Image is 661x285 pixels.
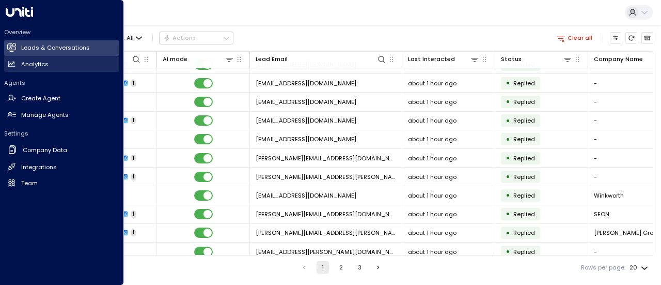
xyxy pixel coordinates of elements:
span: Replied [513,229,535,237]
span: mcook@winkworth.co.uk [256,191,356,200]
span: amanda.stoner@macegroup.com [256,229,396,237]
span: Replied [513,61,535,69]
div: Lead Email [256,54,288,64]
button: Go to page 2 [335,261,348,274]
span: mark.bishop@seon.io [256,248,396,256]
span: about 1 hour ago [408,248,457,256]
span: Replied [513,173,535,181]
div: • [506,132,510,146]
div: • [506,151,510,165]
button: page 1 [317,261,329,274]
span: rwinnan@sheridanmaine.com [256,116,356,125]
button: Actions [159,32,233,44]
h2: Manage Agents [21,111,69,119]
h2: Company Data [23,146,67,155]
span: 1 [131,155,136,162]
span: sbathija@winkworth.co.uk [256,135,356,143]
span: about 1 hour ago [408,210,457,218]
span: Replied [513,79,535,87]
div: AI mode [163,54,187,64]
button: Go to page 3 [353,261,366,274]
label: Rows per page: [581,263,625,272]
h2: Settings [4,129,119,138]
div: AI mode [163,54,234,64]
div: • [506,226,510,240]
button: Clear all [553,32,596,43]
a: Integrations [4,159,119,175]
span: george.chatzimanolis@dialecticanet.com [256,173,396,181]
span: 1 [131,211,136,218]
div: Lead Email [256,54,386,64]
h2: Create Agent [21,94,60,103]
span: about 1 hour ago [408,135,457,143]
span: about 1 hour ago [408,116,457,125]
span: Replied [513,154,535,162]
span: SEON [594,210,609,218]
div: Status [501,54,522,64]
span: Replied [513,116,535,125]
span: All [127,35,134,41]
a: Company Data [4,142,119,159]
span: Replied [513,210,535,218]
a: Leads & Conversations [4,40,119,56]
button: Go to next page [372,261,384,274]
div: Actions [163,34,196,41]
span: about 1 hour ago [408,173,457,181]
span: about 1 hour ago [408,229,457,237]
span: about 1 hour ago [408,154,457,162]
span: Replied [513,98,535,106]
span: john@originim.com [256,154,396,162]
div: 20 [629,261,650,274]
span: bgoddard@winkworth.co.uk [256,98,356,106]
a: Team [4,175,119,191]
div: • [506,114,510,128]
span: Replied [513,248,535,256]
div: Status [501,54,572,64]
h2: Overview [4,28,119,36]
span: amanda.lieu@seon.io [256,210,396,218]
h2: Agents [4,79,119,87]
a: Analytics [4,56,119,72]
span: about 1 hour ago [408,79,457,87]
span: about 1 hour ago [408,191,457,200]
div: • [506,207,510,221]
h2: Team [21,179,38,188]
span: 1 [131,173,136,181]
span: Winkworth [594,191,624,200]
h2: Integrations [21,163,57,172]
div: Company Name [594,54,643,64]
span: 1 [131,80,136,87]
span: Refresh [625,32,637,44]
a: Manage Agents [4,107,119,123]
div: • [506,170,510,184]
span: 1 [131,229,136,236]
span: apriscott@winkworth.co.uk [256,79,356,87]
span: Replied [513,191,535,200]
div: • [506,188,510,202]
div: Button group with a nested menu [159,32,233,44]
button: Archived Leads [641,32,653,44]
span: 1 [131,117,136,124]
span: Mace Group [594,229,660,237]
div: • [506,95,510,109]
h2: Leads & Conversations [21,43,90,52]
div: • [506,245,510,259]
div: • [506,76,510,90]
div: Last Interacted [408,54,479,64]
h2: Analytics [21,60,49,69]
nav: pagination navigation [298,261,385,274]
span: Replied [513,135,535,143]
a: Create Agent [4,91,119,107]
div: Last Interacted [408,54,455,64]
button: Customize [610,32,622,44]
span: about 1 hour ago [408,98,457,106]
